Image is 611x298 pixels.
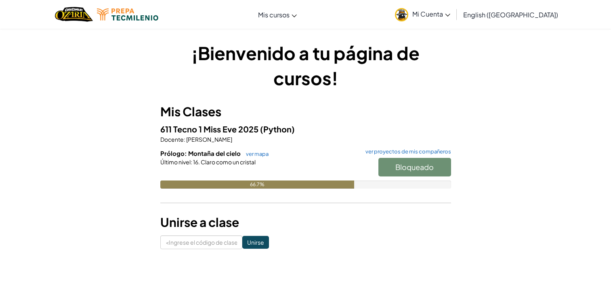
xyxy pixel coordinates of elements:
[160,213,451,231] h3: Unirse a clase
[185,136,232,143] span: [PERSON_NAME]
[258,10,290,19] span: Mis cursos
[463,10,558,19] span: English ([GEOGRAPHIC_DATA])
[55,6,92,23] a: Ozaria by CodeCombat logo
[55,6,92,23] img: Home
[260,124,295,134] span: (Python)
[200,158,256,166] span: Claro como un cristal
[361,149,451,154] a: ver proyectos de mis compañeros
[242,236,269,249] input: Unirse
[160,103,451,121] h3: Mis Clases
[254,4,301,25] a: Mis cursos
[160,158,191,166] span: Último nivel
[160,136,184,143] span: Docente
[391,2,454,27] a: Mi Cuenta
[160,124,260,134] span: 611 Tecno 1 Miss Eve 2025
[160,149,242,157] span: Prólogo: Montaña del cielo
[97,8,158,21] img: Tecmilenio logo
[395,8,408,21] img: avatar
[242,151,269,157] a: ver mapa
[412,10,450,18] span: Mi Cuenta
[191,158,192,166] span: :
[160,40,451,90] h1: ¡Bienvenido a tu página de cursos!
[459,4,562,25] a: English ([GEOGRAPHIC_DATA])
[160,180,354,189] div: 66.7%
[192,158,200,166] span: 16.
[184,136,185,143] span: :
[160,235,242,249] input: <Ingrese el código de clase>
